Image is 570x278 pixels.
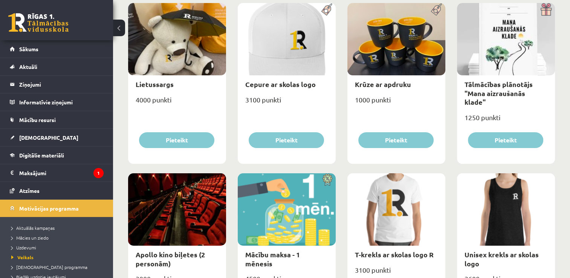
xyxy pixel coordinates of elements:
a: Apollo kino biļetes (2 personām) [136,250,205,267]
button: Pieteikt [249,132,324,148]
a: Veikals [11,254,105,261]
a: Aktuāli [10,58,104,75]
a: Aktuālās kampaņas [11,225,105,231]
a: Maksājumi1 [10,164,104,182]
i: 1 [93,168,104,178]
span: [DEMOGRAPHIC_DATA] [19,134,78,141]
a: Cepure ar skolas logo [245,80,316,89]
a: Motivācijas programma [10,200,104,217]
a: Uzdevumi [11,244,105,251]
span: Aktuāli [19,63,37,70]
img: Populāra prece [319,3,336,16]
img: Populāra prece [428,3,445,16]
div: 1000 punkti [347,93,445,112]
a: Informatīvie ziņojumi [10,93,104,111]
span: Aktuālās kampaņas [11,225,55,231]
div: 1250 punkti [457,111,555,130]
a: Krūze ar apdruku [355,80,411,89]
a: [DEMOGRAPHIC_DATA] programma [11,264,105,270]
span: [DEMOGRAPHIC_DATA] programma [11,264,87,270]
a: [DEMOGRAPHIC_DATA] [10,129,104,146]
img: Atlaide [319,173,336,186]
span: Digitālie materiāli [19,152,64,159]
a: Sākums [10,40,104,58]
img: Dāvana ar pārsteigumu [538,3,555,16]
a: Ziņojumi [10,76,104,93]
span: Uzdevumi [11,244,36,251]
span: Atzīmes [19,187,40,194]
a: Mācies un ziedo [11,234,105,241]
span: Mācību resursi [19,116,56,123]
a: Atzīmes [10,182,104,199]
a: Tālmācības plānotājs "Mana aizraušanās klade" [465,80,533,106]
span: Motivācijas programma [19,205,79,212]
div: 4000 punkti [128,93,226,112]
legend: Informatīvie ziņojumi [19,93,104,111]
button: Pieteikt [358,132,434,148]
legend: Ziņojumi [19,76,104,93]
span: Veikals [11,254,34,260]
a: Rīgas 1. Tālmācības vidusskola [8,13,69,32]
a: Mācību maksa - 1 mēnesis [245,250,300,267]
button: Pieteikt [468,132,543,148]
a: Digitālie materiāli [10,147,104,164]
a: Mācību resursi [10,111,104,128]
a: Lietussargs [136,80,174,89]
span: Mācies un ziedo [11,235,49,241]
span: Sākums [19,46,38,52]
legend: Maksājumi [19,164,104,182]
div: 3100 punkti [238,93,336,112]
button: Pieteikt [139,132,214,148]
a: T-krekls ar skolas logo R [355,250,434,259]
a: Unisex krekls ar skolas logo [465,250,539,267]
